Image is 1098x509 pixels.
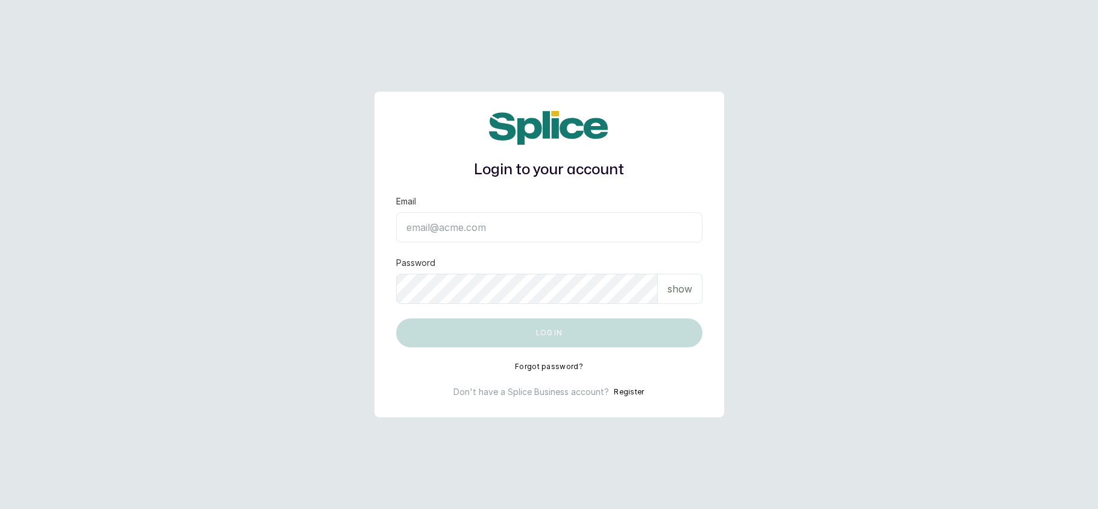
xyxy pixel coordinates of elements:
[667,282,692,296] p: show
[396,257,435,269] label: Password
[396,159,702,181] h1: Login to your account
[396,318,702,347] button: Log in
[515,362,583,371] button: Forgot password?
[396,195,416,207] label: Email
[614,386,644,398] button: Register
[453,386,609,398] p: Don't have a Splice Business account?
[396,212,702,242] input: email@acme.com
